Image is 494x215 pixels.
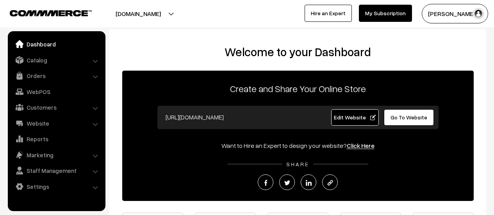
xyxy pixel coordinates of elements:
[10,10,92,16] img: COMMMERCE
[10,163,103,178] a: Staff Management
[391,114,427,121] span: Go To Website
[10,53,103,67] a: Catalog
[10,132,103,146] a: Reports
[10,100,103,114] a: Customers
[282,161,313,167] span: SHARE
[88,4,188,23] button: [DOMAIN_NAME]
[122,141,474,150] div: Want to Hire an Expert to design your website?
[334,114,376,121] span: Edit Website
[122,82,474,96] p: Create and Share Your Online Store
[10,85,103,99] a: WebPOS
[10,116,103,130] a: Website
[331,109,379,126] a: Edit Website
[117,45,478,59] h2: Welcome to your Dashboard
[347,142,375,149] a: Click Here
[422,4,488,23] button: [PERSON_NAME]
[10,179,103,194] a: Settings
[305,5,352,22] a: Hire an Expert
[384,109,434,126] a: Go To Website
[10,37,103,51] a: Dashboard
[10,148,103,162] a: Marketing
[359,5,412,22] a: My Subscription
[10,69,103,83] a: Orders
[10,8,78,17] a: COMMMERCE
[473,8,484,20] img: user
